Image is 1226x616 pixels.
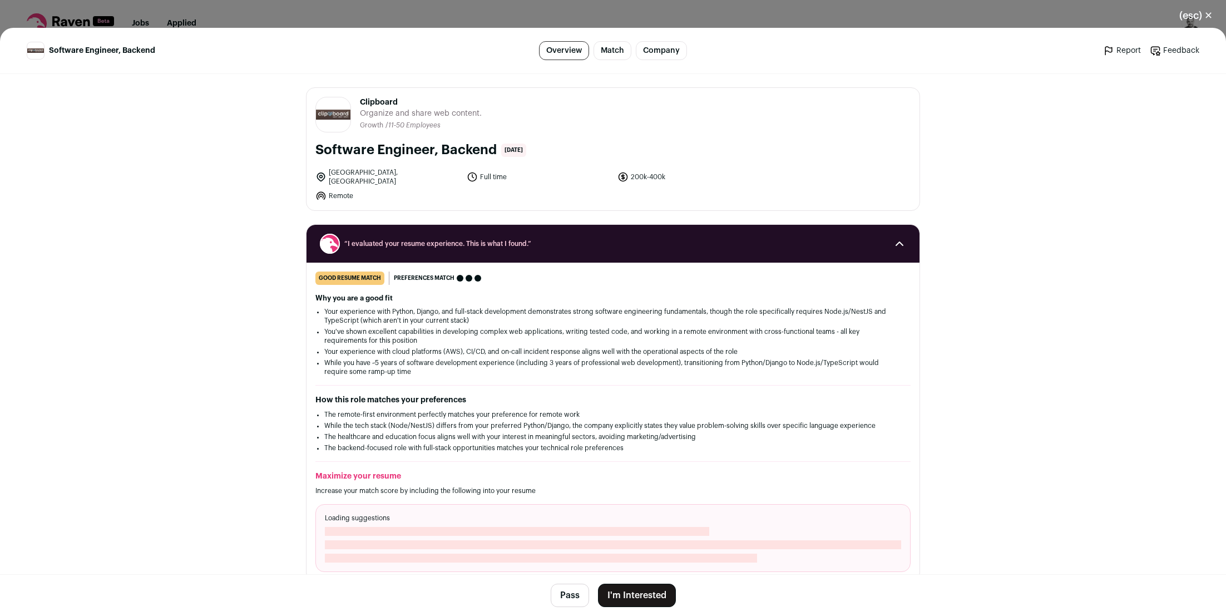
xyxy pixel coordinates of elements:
li: The backend-focused role with full-stack opportunities matches your technical role preferences [324,443,902,452]
div: good resume match [315,272,384,285]
a: Report [1103,45,1141,56]
li: While the tech stack (Node/NestJS) differs from your preferred Python/Django, the company explici... [324,421,902,430]
li: [GEOGRAPHIC_DATA], [GEOGRAPHIC_DATA] [315,168,460,186]
span: Preferences match [394,273,454,284]
li: / [385,121,441,130]
a: Company [636,41,687,60]
li: While you have ~5 years of software development experience (including 3 years of professional web... [324,358,902,376]
li: Your experience with Python, Django, and full-stack development demonstrates strong software engi... [324,307,902,325]
img: f8b8fca7f02ba8711c027bb4cd6270c1c0990aa6004fa94018685ed240b834a7.jpg [27,48,44,53]
li: Your experience with cloud platforms (AWS), CI/CD, and on-call incident response aligns well with... [324,347,902,356]
span: 11-50 Employees [388,122,441,129]
a: Feedback [1150,45,1199,56]
a: Overview [539,41,589,60]
h2: Maximize your resume [315,471,911,482]
p: Increase your match score by including the following into your resume [315,486,911,495]
button: I'm Interested [598,584,676,607]
li: The remote-first environment perfectly matches your preference for remote work [324,410,902,419]
a: Match [594,41,631,60]
img: f8b8fca7f02ba8711c027bb4cd6270c1c0990aa6004fa94018685ed240b834a7.jpg [316,110,350,119]
div: Loading suggestions [315,504,911,572]
span: “I evaluated your resume experience. This is what I found.” [344,239,882,248]
span: Clipboard [360,97,482,108]
button: Close modal [1166,3,1226,28]
h2: Why you are a good fit [315,294,911,303]
li: 200k-400k [617,168,762,186]
span: [DATE] [501,144,526,157]
span: Organize and share web content. [360,108,482,119]
li: Growth [360,121,385,130]
h2: How this role matches your preferences [315,395,911,406]
h1: Software Engineer, Backend [315,141,497,159]
span: Software Engineer, Backend [49,45,155,56]
li: Remote [315,190,460,201]
li: Full time [467,168,611,186]
li: You've shown excellent capabilities in developing complex web applications, writing tested code, ... [324,327,902,345]
li: The healthcare and education focus aligns well with your interest in meaningful sectors, avoiding... [324,432,902,441]
button: Pass [551,584,589,607]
